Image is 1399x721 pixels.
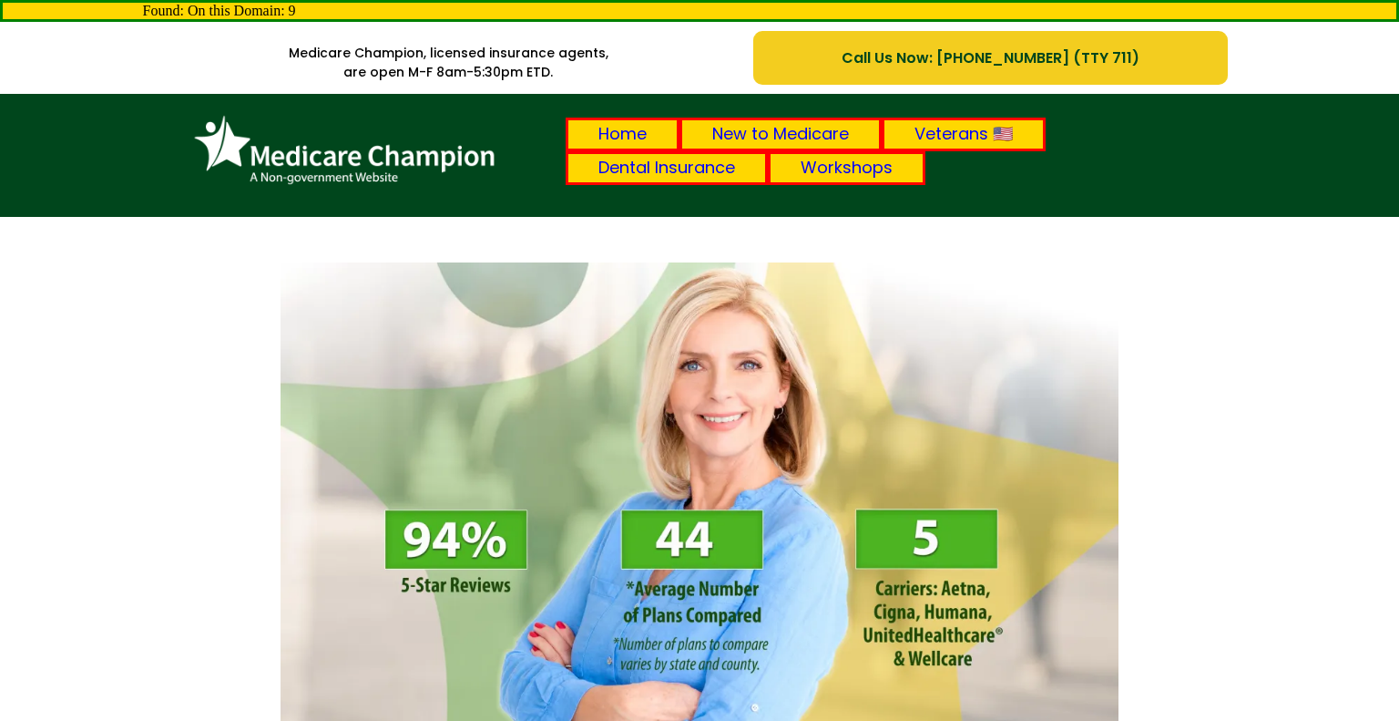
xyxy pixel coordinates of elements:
[185,108,504,194] img: Brand Logo
[753,31,1228,85] a: Call Us Now: 1-833-823-1990 (TTY 711)
[566,118,679,151] a: Home
[842,46,1139,69] span: Call Us Now: [PHONE_NUMBER] (TTY 711)
[768,151,925,185] a: Workshops
[171,63,726,82] p: are open M-F 8am-5:30pm ETD.
[882,118,1046,151] a: Veterans 🇺🇸
[679,118,882,151] a: New to Medicare
[566,151,768,185] a: Dental Insurance
[171,44,726,63] p: Medicare Champion, licensed insurance agents,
